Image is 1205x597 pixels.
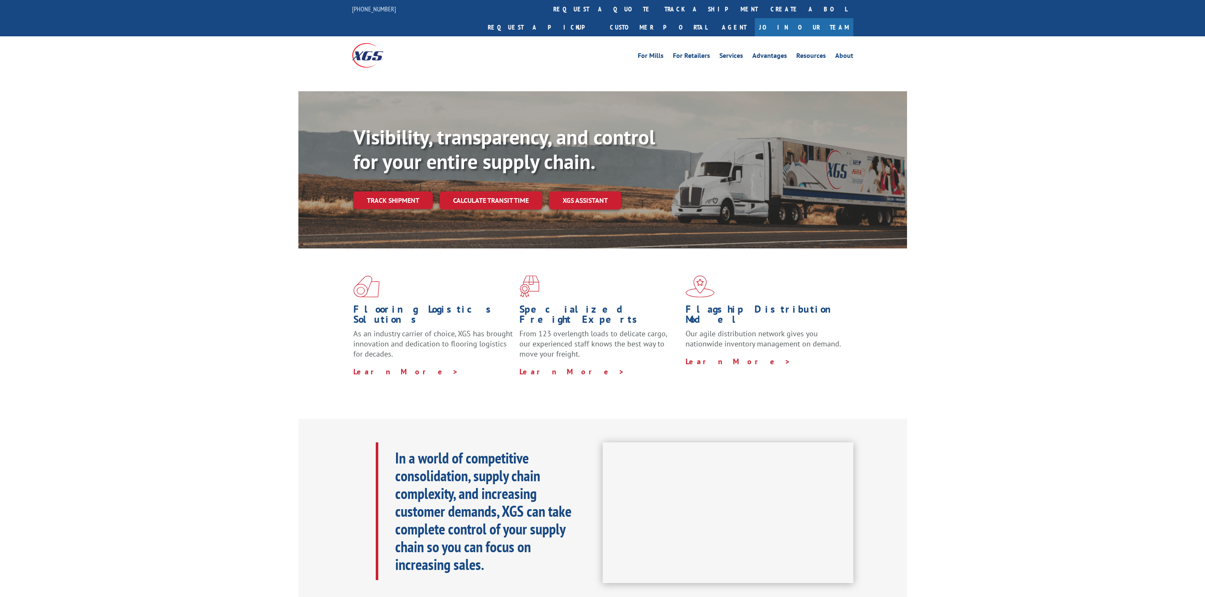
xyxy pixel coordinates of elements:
h1: Flooring Logistics Solutions [353,304,513,329]
a: For Mills [638,52,664,62]
img: xgs-icon-flagship-distribution-model-red [686,275,715,297]
span: Our agile distribution network gives you nationwide inventory management on demand. [686,329,841,349]
a: XGS ASSISTANT [549,191,621,210]
p: From 123 overlength loads to delicate cargo, our experienced staff knows the best way to move you... [519,329,679,366]
img: xgs-icon-focused-on-flooring-red [519,275,539,297]
a: Calculate transit time [440,191,542,210]
a: Advantages [752,52,787,62]
a: Resources [796,52,826,62]
a: For Retailers [673,52,710,62]
h1: Flagship Distribution Model [686,304,845,329]
a: About [835,52,853,62]
b: Visibility, transparency, and control for your entire supply chain. [353,124,655,174]
iframe: XGS Logistics Solutions [603,442,853,583]
a: Learn More > [519,367,625,376]
img: xgs-icon-total-supply-chain-intelligence-red [353,275,380,297]
a: Agent [713,18,755,36]
a: Learn More > [353,367,459,376]
span: As an industry carrier of choice, XGS has brought innovation and dedication to flooring logistics... [353,329,513,359]
a: Track shipment [353,191,433,209]
a: [PHONE_NUMBER] [352,5,396,13]
a: Learn More > [686,357,791,366]
b: In a world of competitive consolidation, supply chain complexity, and increasing customer demands... [395,448,571,574]
a: Services [719,52,743,62]
a: Join Our Team [755,18,853,36]
a: Customer Portal [604,18,713,36]
h1: Specialized Freight Experts [519,304,679,329]
a: Request a pickup [481,18,604,36]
